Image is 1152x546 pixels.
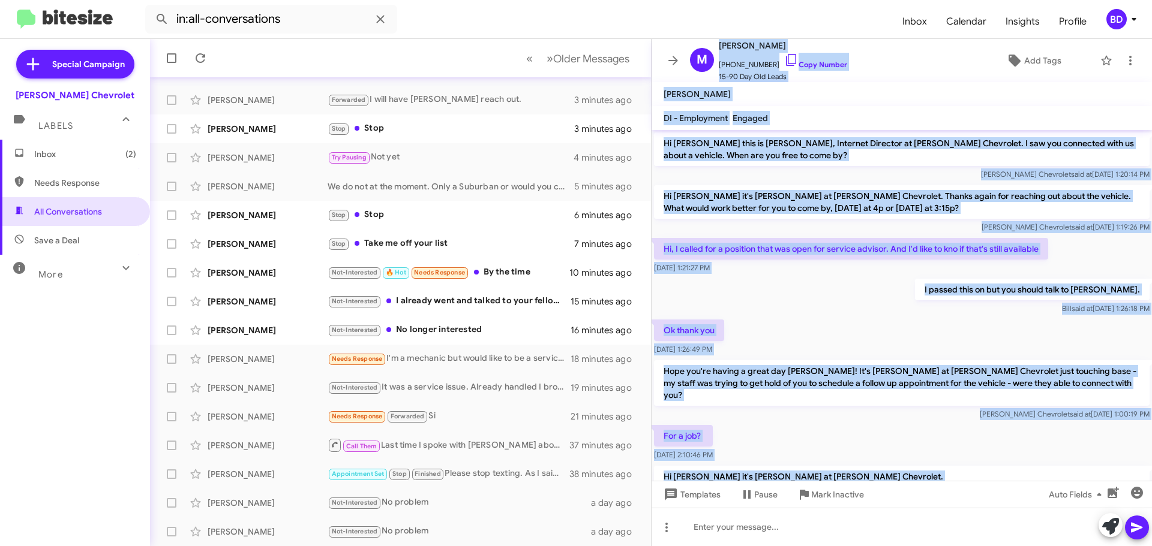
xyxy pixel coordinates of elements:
button: Previous [519,46,540,71]
div: [PERSON_NAME] [208,324,328,336]
span: Needs Response [414,269,465,276]
span: [DATE] 1:26:49 PM [654,345,712,354]
span: » [547,51,553,66]
a: Calendar [937,4,996,39]
span: Stop [332,240,346,248]
nav: Page navigation example [520,46,637,71]
span: Not-Interested [332,499,378,506]
span: « [526,51,533,66]
span: Stop [332,211,346,219]
span: [PHONE_NUMBER] [719,53,847,71]
button: Pause [730,484,787,505]
span: Profile [1049,4,1096,39]
button: Mark Inactive [787,484,874,505]
span: Finished [415,470,441,478]
div: [PERSON_NAME] [208,180,328,192]
div: Last time I spoke with [PERSON_NAME] about it he said that he would get the inventory guy to get ... [328,438,569,453]
span: Not-Interested [332,269,378,276]
span: Add Tags [1024,50,1061,71]
span: Appointment Set [332,470,385,478]
a: Inbox [893,4,937,39]
span: Forwarded [388,411,427,423]
div: [PERSON_NAME] [208,295,328,307]
div: I already went and talked to your fellow associates thanks [328,294,571,308]
div: 18 minutes ago [571,353,641,365]
a: Copy Number [784,60,847,69]
div: 5 minutes ago [574,180,641,192]
span: Bill [DATE] 1:26:18 PM [1062,304,1150,313]
div: 7 minutes ago [574,238,641,250]
p: Hi, I called for a position that was open for service advisor. And I'd like to kno if that's stil... [654,238,1048,260]
div: It was a service issue. Already handled I brought my car in. [328,381,571,394]
span: Not-Interested [332,297,378,305]
div: Stop [328,208,574,222]
div: 37 minutes ago [569,439,641,451]
input: Search [145,5,397,34]
button: BD [1096,9,1139,29]
div: [PERSON_NAME] [208,468,328,480]
p: Ok thank you [654,319,724,341]
span: said at [1071,170,1092,179]
div: [PERSON_NAME] [208,267,328,279]
div: 3 minutes ago [574,94,641,106]
span: Try Pausing [332,153,367,161]
span: DI - Employment [664,113,728,123]
div: [PERSON_NAME] [208,382,328,394]
span: M [697,50,707,70]
div: No problem [328,524,591,538]
span: Engaged [733,113,768,123]
div: [PERSON_NAME] [208,209,328,221]
div: 4 minutes ago [574,152,641,164]
div: 19 minutes ago [571,382,641,394]
p: I passed this on but you should talk to [PERSON_NAME]. [915,279,1150,300]
div: 16 minutes ago [571,324,641,336]
span: said at [1070,409,1091,418]
span: Forwarded [329,95,368,106]
span: [PERSON_NAME] [664,89,731,99]
span: Needs Response [34,177,136,189]
div: Si [328,409,571,423]
span: Not-Interested [332,326,378,334]
span: Templates [661,484,721,505]
div: [PERSON_NAME] [208,353,328,365]
span: [PERSON_NAME] Chevrolet [DATE] 1:19:26 PM [982,222,1150,231]
span: Not-Interested [332,527,378,535]
div: 21 minutes ago [571,411,641,423]
span: said at [1072,304,1093,313]
div: Stop [328,122,574,135]
button: Next [539,46,637,71]
div: Not yet [328,150,574,164]
span: [DATE] 1:21:27 PM [654,263,710,272]
div: BD [1106,9,1127,29]
span: Inbox [34,148,136,160]
span: [PERSON_NAME] [719,38,847,53]
span: Pause [754,484,778,505]
div: [PERSON_NAME] [208,526,328,538]
div: I will have [PERSON_NAME] reach out. [328,93,574,107]
p: For a job? [654,425,713,447]
button: Templates [652,484,730,505]
span: Call Them [346,442,377,450]
a: Special Campaign [16,50,134,79]
div: [PERSON_NAME] [208,123,328,135]
span: Needs Response [332,412,383,420]
button: Add Tags [971,50,1094,71]
div: No longer interested [328,323,571,337]
div: [PERSON_NAME] [208,94,328,106]
div: [PERSON_NAME] [208,439,328,451]
p: Hi [PERSON_NAME] it's [PERSON_NAME] at [PERSON_NAME] Chevrolet. Thanks again for reaching out abo... [654,185,1150,219]
span: Insights [996,4,1049,39]
span: Auto Fields [1049,484,1106,505]
span: Save a Deal [34,234,79,246]
div: [PERSON_NAME] Chevrolet [16,89,134,101]
span: [PERSON_NAME] Chevrolet [DATE] 1:00:19 PM [980,409,1150,418]
span: Mark Inactive [811,484,864,505]
span: Special Campaign [52,58,125,70]
div: [PERSON_NAME] [208,152,328,164]
span: [PERSON_NAME] Chevrolet [DATE] 1:20:14 PM [981,170,1150,179]
p: Hi [PERSON_NAME] this is [PERSON_NAME], Internet Director at [PERSON_NAME] Chevrolet. I saw you c... [654,132,1150,166]
div: 10 minutes ago [569,267,641,279]
div: [PERSON_NAME] [208,411,328,423]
